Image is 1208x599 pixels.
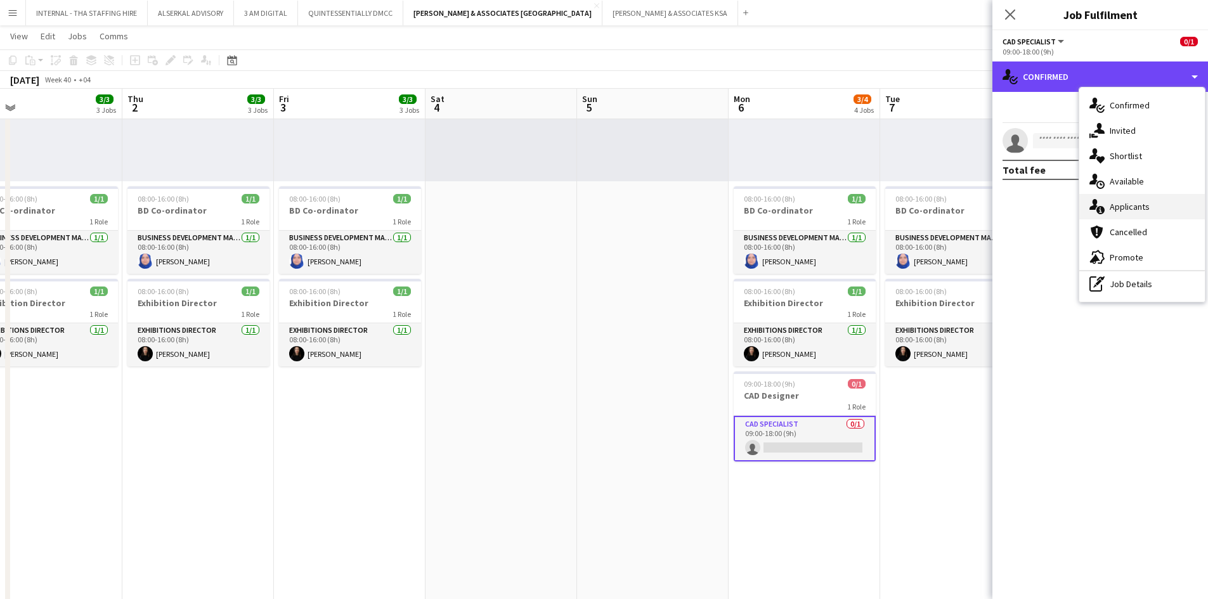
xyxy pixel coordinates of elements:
span: Thu [127,93,143,105]
span: 1/1 [90,287,108,296]
span: 1/1 [242,194,259,203]
span: 1 Role [89,309,108,319]
div: [DATE] [10,74,39,86]
h3: Job Fulfilment [992,6,1208,23]
app-job-card: 08:00-16:00 (8h)1/1Exhibition Director1 RoleExhibitions Director1/108:00-16:00 (8h)[PERSON_NAME] [885,279,1027,366]
h3: Exhibition Director [734,297,876,309]
span: 0/1 [1180,37,1198,46]
span: Edit [41,30,55,42]
span: 08:00-16:00 (8h) [289,287,341,296]
span: 1 Role [393,309,411,319]
span: Week 40 [42,75,74,84]
app-card-role: Exhibitions Director1/108:00-16:00 (8h)[PERSON_NAME] [885,323,1027,366]
span: 1 Role [847,309,866,319]
div: 4 Jobs [854,105,874,115]
h3: BD Co-ordinator [279,205,421,216]
span: 08:00-16:00 (8h) [744,287,795,296]
span: Cancelled [1110,226,1147,238]
span: Invited [1110,125,1136,136]
h3: CAD Designer [734,390,876,401]
h3: BD Co-ordinator [885,205,1027,216]
span: 08:00-16:00 (8h) [138,194,189,203]
app-job-card: 08:00-16:00 (8h)1/1Exhibition Director1 RoleExhibitions Director1/108:00-16:00 (8h)[PERSON_NAME] [734,279,876,366]
span: 6 [732,100,750,115]
app-job-card: 08:00-16:00 (8h)1/1Exhibition Director1 RoleExhibitions Director1/108:00-16:00 (8h)[PERSON_NAME] [279,279,421,366]
span: 08:00-16:00 (8h) [289,194,341,203]
span: Tue [885,93,900,105]
div: Total fee [1003,164,1046,176]
div: 09:00-18:00 (9h) [1003,47,1198,56]
span: 1 Role [847,217,866,226]
app-card-role: Exhibitions Director1/108:00-16:00 (8h)[PERSON_NAME] [127,323,270,366]
h3: BD Co-ordinator [734,205,876,216]
span: 08:00-16:00 (8h) [138,287,189,296]
span: Sat [431,93,445,105]
div: 3 Jobs [248,105,268,115]
app-card-role: Exhibitions Director1/108:00-16:00 (8h)[PERSON_NAME] [734,323,876,366]
span: Fri [279,93,289,105]
span: Sun [582,93,597,105]
span: 1 Role [847,402,866,411]
div: 3 Jobs [399,105,419,115]
app-card-role: Business Development Manager1/108:00-16:00 (8h)[PERSON_NAME] [734,231,876,274]
span: 2 [126,100,143,115]
span: View [10,30,28,42]
button: [PERSON_NAME] & ASSOCIATES KSA [602,1,738,25]
app-job-card: 09:00-18:00 (9h)0/1CAD Designer1 RoleCAD Specialist0/109:00-18:00 (9h) [734,371,876,461]
a: Jobs [63,28,92,44]
app-job-card: 08:00-16:00 (8h)1/1BD Co-ordinator1 RoleBusiness Development Manager1/108:00-16:00 (8h)[PERSON_NAME] [279,186,421,274]
button: INTERNAL - THA STAFFING HIRE [26,1,148,25]
span: 1/1 [848,287,866,296]
div: 3 Jobs [96,105,116,115]
span: Shortlist [1110,150,1142,162]
span: Promote [1110,252,1143,263]
app-card-role: Business Development Manager1/108:00-16:00 (8h)[PERSON_NAME] [885,231,1027,274]
span: 1/1 [90,194,108,203]
span: 5 [580,100,597,115]
span: 1/1 [242,287,259,296]
div: Job Details [1079,271,1205,297]
span: Mon [734,93,750,105]
span: 1/1 [393,287,411,296]
button: CAD Specialist [1003,37,1066,46]
span: 1 Role [241,309,259,319]
span: 1 Role [89,217,108,226]
a: View [5,28,33,44]
span: CAD Specialist [1003,37,1056,46]
span: Available [1110,176,1144,187]
span: 4 [429,100,445,115]
span: 1 Role [241,217,259,226]
app-card-role: Business Development Manager1/108:00-16:00 (8h)[PERSON_NAME] [127,231,270,274]
div: +04 [79,75,91,84]
h3: BD Co-ordinator [127,205,270,216]
app-job-card: 08:00-16:00 (8h)1/1BD Co-ordinator1 RoleBusiness Development Manager1/108:00-16:00 (8h)[PERSON_NAME] [127,186,270,274]
div: Confirmed [992,61,1208,92]
span: Jobs [68,30,87,42]
span: 0/1 [848,379,866,389]
span: 1/1 [393,194,411,203]
span: 08:00-16:00 (8h) [895,287,947,296]
button: [PERSON_NAME] & ASSOCIATES [GEOGRAPHIC_DATA] [403,1,602,25]
app-card-role: CAD Specialist0/109:00-18:00 (9h) [734,416,876,461]
h3: Exhibition Director [885,297,1027,309]
span: Comms [100,30,128,42]
span: 1/1 [848,194,866,203]
button: QUINTESSENTIALLY DMCC [298,1,403,25]
span: 3/3 [399,94,417,104]
span: Applicants [1110,201,1150,212]
span: Confirmed [1110,100,1150,111]
h3: Exhibition Director [127,297,270,309]
app-card-role: Exhibitions Director1/108:00-16:00 (8h)[PERSON_NAME] [279,323,421,366]
a: Edit [36,28,60,44]
app-job-card: 08:00-16:00 (8h)1/1BD Co-ordinator1 RoleBusiness Development Manager1/108:00-16:00 (8h)[PERSON_NAME] [734,186,876,274]
app-job-card: 08:00-16:00 (8h)1/1BD Co-ordinator1 RoleBusiness Development Manager1/108:00-16:00 (8h)[PERSON_NAME] [885,186,1027,274]
h3: Exhibition Director [279,297,421,309]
